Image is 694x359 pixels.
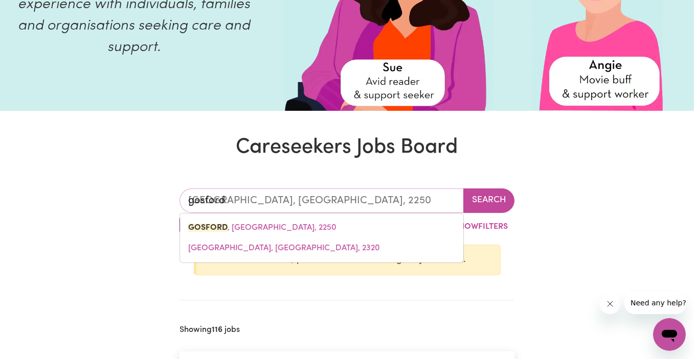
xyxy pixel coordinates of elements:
span: [GEOGRAPHIC_DATA], [GEOGRAPHIC_DATA], 2320 [188,244,380,252]
iframe: Close message [600,294,620,314]
span: , [GEOGRAPHIC_DATA], 2250 [188,224,337,232]
a: GOSFORD, New South Wales, 2250 [180,218,463,238]
mark: GOSFORD [188,224,228,232]
b: 116 [212,326,222,334]
iframe: Button to launch messaging window [653,318,686,351]
div: menu-options [180,213,464,263]
input: Enter a suburb or postcode [180,188,464,213]
a: GOSFORTH, New South Wales, 2320 [180,238,463,258]
button: Search [463,188,514,213]
span: Show [454,223,478,231]
h2: Showing jobs [180,325,240,335]
span: Need any help? [6,7,62,15]
iframe: Message from company [624,292,686,314]
button: ShowFilters [435,217,514,236]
